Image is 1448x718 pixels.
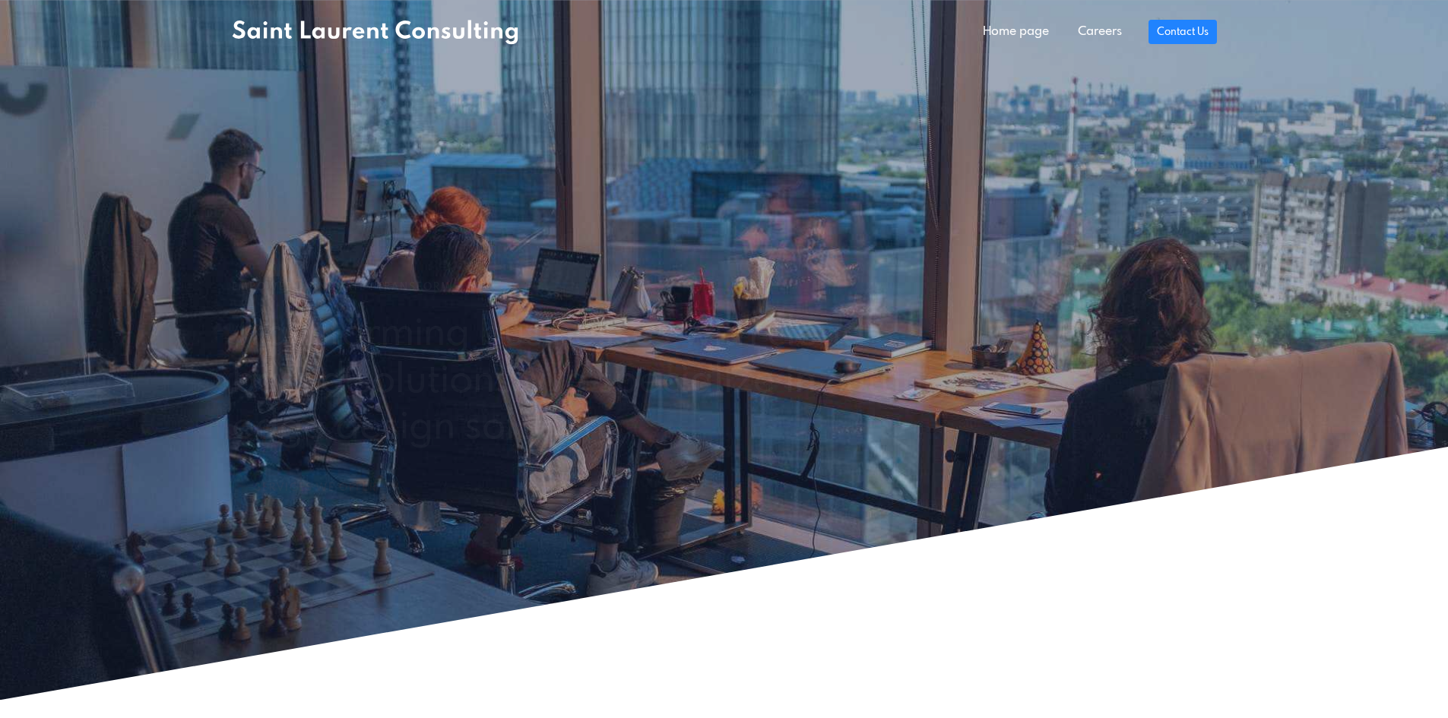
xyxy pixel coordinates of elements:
h1: Empower . Innovate . Transform [232,237,1217,249]
a: Services We Offer [232,426,401,463]
h2: Transforming businesses with cloud-based solutions: We specialize in cutting-edge design solutions [232,267,971,407]
a: Home page [968,17,1063,47]
a: Contact Us [1149,20,1216,44]
a: Careers [1063,17,1136,47]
